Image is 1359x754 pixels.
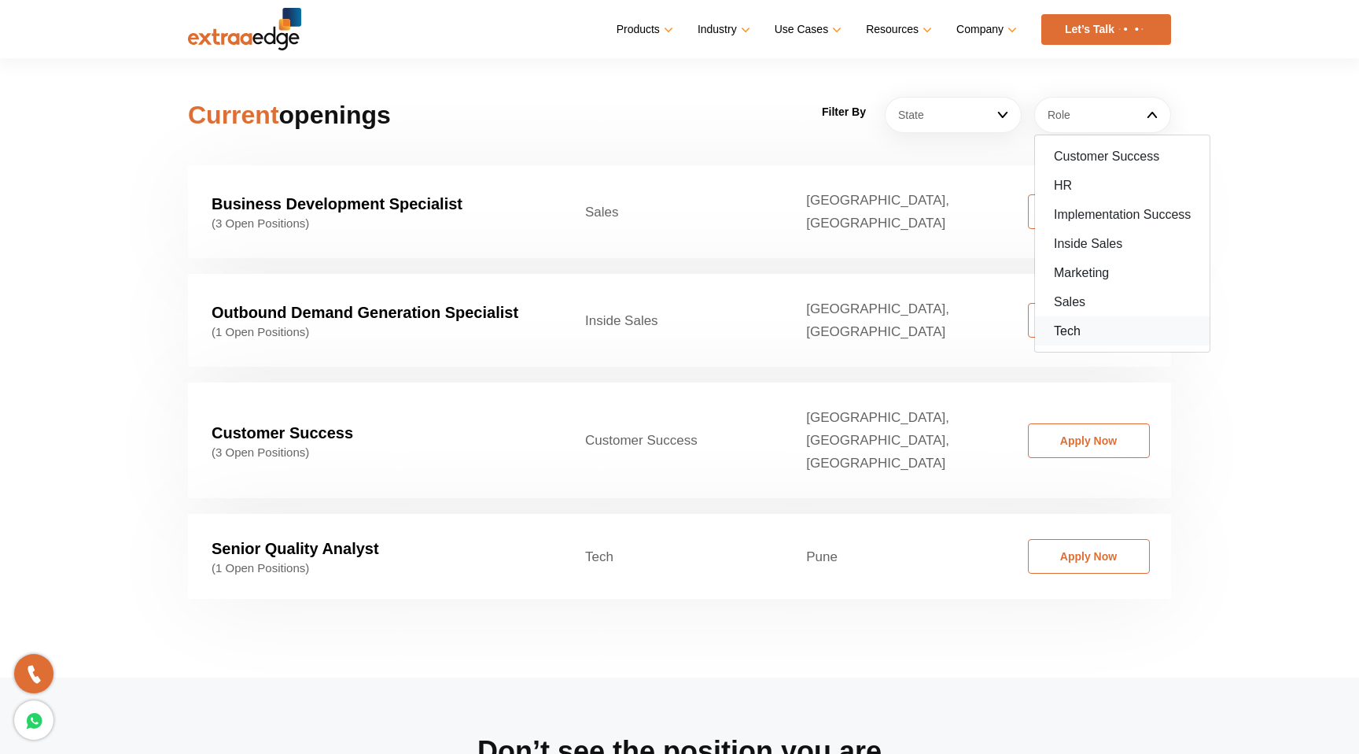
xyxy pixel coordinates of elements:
[698,18,747,41] a: Industry
[822,101,866,124] label: Filter By
[1035,229,1210,258] a: Inside Sales
[1028,303,1150,338] a: Apply Now
[1035,258,1210,287] a: Marketing
[1034,135,1210,353] div: Role
[562,165,783,258] td: Sales
[956,18,1014,41] a: Company
[1035,142,1210,171] a: Customer Success
[1028,194,1150,229] a: Apply Now
[783,274,1004,367] td: [GEOGRAPHIC_DATA], [GEOGRAPHIC_DATA]
[885,97,1022,133] a: State
[783,514,1004,599] td: Pune
[775,18,838,41] a: Use Cases
[212,445,538,460] span: (3 Open Positions)
[1034,97,1171,133] a: Role
[1035,171,1210,200] a: HR
[1041,14,1171,45] a: Let’s Talk
[188,101,279,129] span: Current
[212,325,538,339] span: (1 Open Positions)
[866,18,929,41] a: Resources
[1028,539,1150,574] a: Apply Now
[212,540,379,557] strong: Senior Quality Analyst
[212,216,538,231] span: (3 Open Positions)
[212,304,518,321] strong: Outbound Demand Generation Specialist
[562,383,783,498] td: Customer Success
[212,195,462,213] strong: Business Development Specialist
[562,274,783,367] td: Inside Sales
[617,18,670,41] a: Products
[212,424,353,442] strong: Customer Success
[212,561,538,575] span: (1 Open Positions)
[1035,200,1210,229] a: Implementation Success
[783,383,1004,498] td: [GEOGRAPHIC_DATA], [GEOGRAPHIC_DATA], [GEOGRAPHIC_DATA]
[783,165,1004,258] td: [GEOGRAPHIC_DATA], [GEOGRAPHIC_DATA]
[1035,287,1210,316] a: Sales
[562,514,783,599] td: Tech
[1035,316,1210,346] a: Tech
[188,96,500,134] h2: openings
[1028,423,1150,458] a: Apply Now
